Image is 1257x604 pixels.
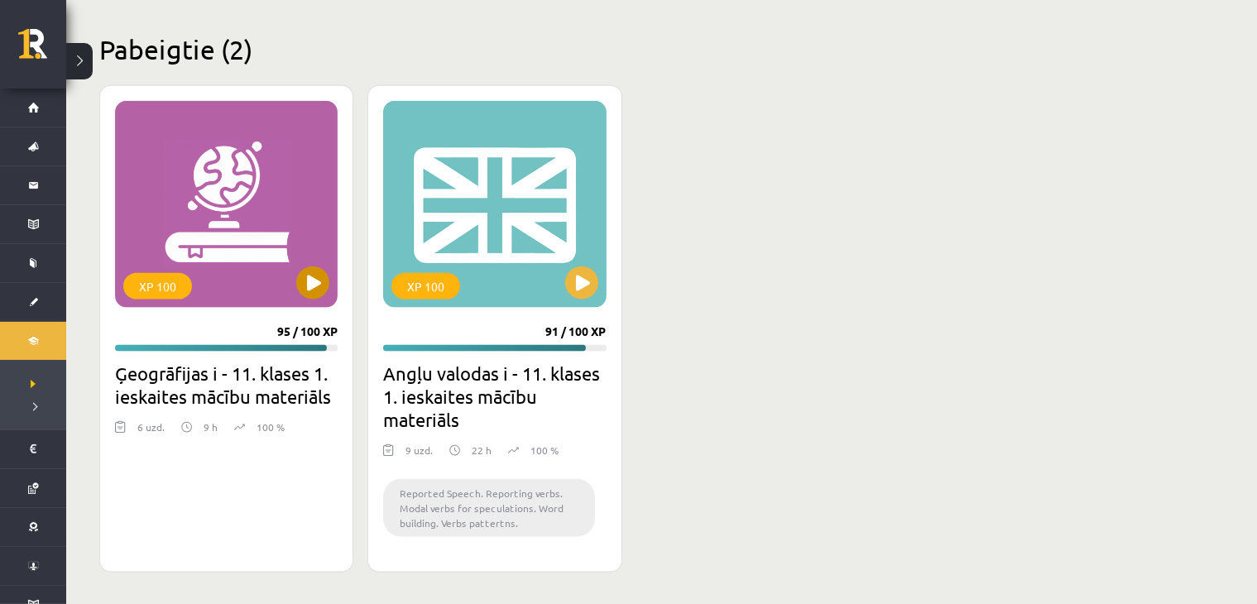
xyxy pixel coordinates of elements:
[405,443,433,467] div: 9 uzd.
[383,479,594,537] li: Reported Speech. Reporting verbs. Modal verbs for speculations. Word building. Verbs pattertns.
[257,419,285,434] p: 100 %
[137,419,165,444] div: 6 uzd.
[383,362,606,431] h2: Angļu valodas i - 11. klases 1. ieskaites mācību materiāls
[18,29,66,70] a: Rīgas 1. Tālmācības vidusskola
[123,273,192,300] div: XP 100
[204,419,218,434] p: 9 h
[472,443,492,458] p: 22 h
[530,443,559,458] p: 100 %
[391,273,460,300] div: XP 100
[99,33,1159,65] h2: Pabeigtie (2)
[115,362,338,408] h2: Ģeogrāfijas i - 11. klases 1. ieskaites mācību materiāls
